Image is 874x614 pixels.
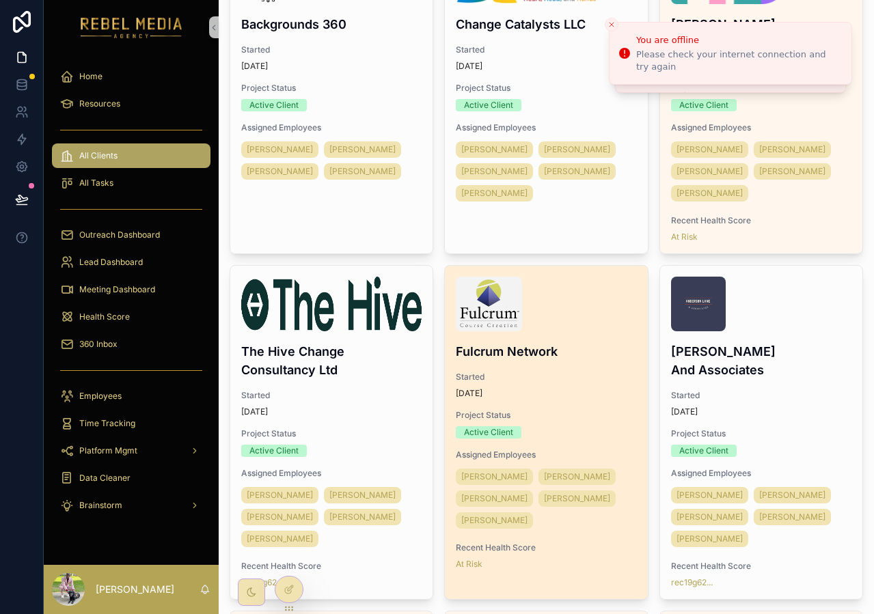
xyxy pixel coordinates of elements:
[671,468,851,479] span: Assigned Employees
[241,61,268,72] p: [DATE]
[671,577,713,588] a: rec19g62...
[456,559,482,570] a: At Risk
[52,250,210,275] a: Lead Dashboard
[52,64,210,89] a: Home
[671,531,748,547] a: [PERSON_NAME]
[759,144,825,155] span: [PERSON_NAME]
[677,188,743,199] span: [PERSON_NAME]
[52,92,210,116] a: Resources
[329,144,396,155] span: [PERSON_NAME]
[241,342,422,379] h4: The Hive Change Consultancy Ltd
[544,166,610,177] span: [PERSON_NAME]
[456,122,636,133] span: Assigned Employees
[671,232,698,242] a: At Risk
[544,471,610,482] span: [PERSON_NAME]
[79,229,160,240] span: Outreach Dashboard
[241,468,422,479] span: Assigned Employees
[677,166,743,177] span: [PERSON_NAME]
[81,16,182,38] img: App logo
[456,83,636,94] span: Project Status
[461,493,528,504] span: [PERSON_NAME]
[249,445,299,457] div: Active Client
[241,428,422,439] span: Project Status
[544,144,610,155] span: [PERSON_NAME]
[52,438,210,463] a: Platform Mgmt
[456,61,482,72] p: [DATE]
[759,512,825,522] span: [PERSON_NAME]
[52,305,210,329] a: Health Score
[538,469,616,485] a: [PERSON_NAME]
[241,561,422,572] span: Recent Health Score
[247,166,313,177] span: [PERSON_NAME]
[79,98,120,109] span: Resources
[679,99,728,111] div: Active Client
[241,277,422,331] img: hive__combined_logo_green.png
[456,185,533,201] a: [PERSON_NAME]
[79,178,113,189] span: All Tasks
[456,512,533,529] a: [PERSON_NAME]
[247,512,313,522] span: [PERSON_NAME]
[671,428,851,439] span: Project Status
[671,390,851,401] span: Started
[671,561,851,572] span: Recent Health Score
[44,55,219,535] div: scrollable content
[671,487,748,503] a: [PERSON_NAME]
[456,44,636,55] span: Started
[79,71,103,82] span: Home
[659,265,863,600] a: Blue-Logo.png[PERSON_NAME] And AssociatesStarted[DATE]Project StatusActive ClientAssigned Employe...
[329,166,396,177] span: [PERSON_NAME]
[324,141,401,158] a: [PERSON_NAME]
[456,277,521,331] img: Screenshot-2025-08-16-at-6.29.00-PM.png
[324,487,401,503] a: [PERSON_NAME]
[671,406,698,417] p: [DATE]
[241,44,422,55] span: Started
[324,163,401,180] a: [PERSON_NAME]
[456,388,482,399] p: [DATE]
[456,469,533,485] a: [PERSON_NAME]
[52,171,210,195] a: All Tasks
[241,390,422,401] span: Started
[461,144,528,155] span: [PERSON_NAME]
[241,406,268,417] p: [DATE]
[456,163,533,180] a: [PERSON_NAME]
[671,342,851,379] h4: [PERSON_NAME] And Associates
[464,426,513,438] div: Active Client
[605,18,618,31] button: Close toast
[79,473,131,484] span: Data Cleaner
[52,332,210,357] a: 360 Inbox
[456,410,636,421] span: Project Status
[249,99,299,111] div: Active Client
[456,342,636,361] h4: Fulcrum Network
[247,533,313,544] span: [PERSON_NAME]
[636,48,841,73] div: Please check your internet connection and try again
[324,509,401,525] a: [PERSON_NAME]
[96,583,174,596] p: [PERSON_NAME]
[52,384,210,408] a: Employees
[754,163,831,180] a: [PERSON_NAME]
[230,265,433,600] a: hive__combined_logo_green.pngThe Hive Change Consultancy LtdStarted[DATE]Project StatusActive Cli...
[456,372,636,382] span: Started
[544,493,610,504] span: [PERSON_NAME]
[79,311,130,322] span: Health Score
[636,33,841,47] div: You are offline
[538,490,616,507] a: [PERSON_NAME]
[329,512,396,522] span: [PERSON_NAME]
[456,449,636,460] span: Assigned Employees
[461,471,528,482] span: [PERSON_NAME]
[241,509,318,525] a: [PERSON_NAME]
[52,466,210,490] a: Data Cleaner
[456,490,533,507] a: [PERSON_NAME]
[759,490,825,501] span: [PERSON_NAME]
[538,163,616,180] a: [PERSON_NAME]
[677,490,743,501] span: [PERSON_NAME]
[456,15,636,33] h4: Change Catalysts LLC
[329,490,396,501] span: [PERSON_NAME]
[52,277,210,302] a: Meeting Dashboard
[52,143,210,168] a: All Clients
[79,445,137,456] span: Platform Mgmt
[79,391,122,402] span: Employees
[456,141,533,158] a: [PERSON_NAME]
[754,487,831,503] a: [PERSON_NAME]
